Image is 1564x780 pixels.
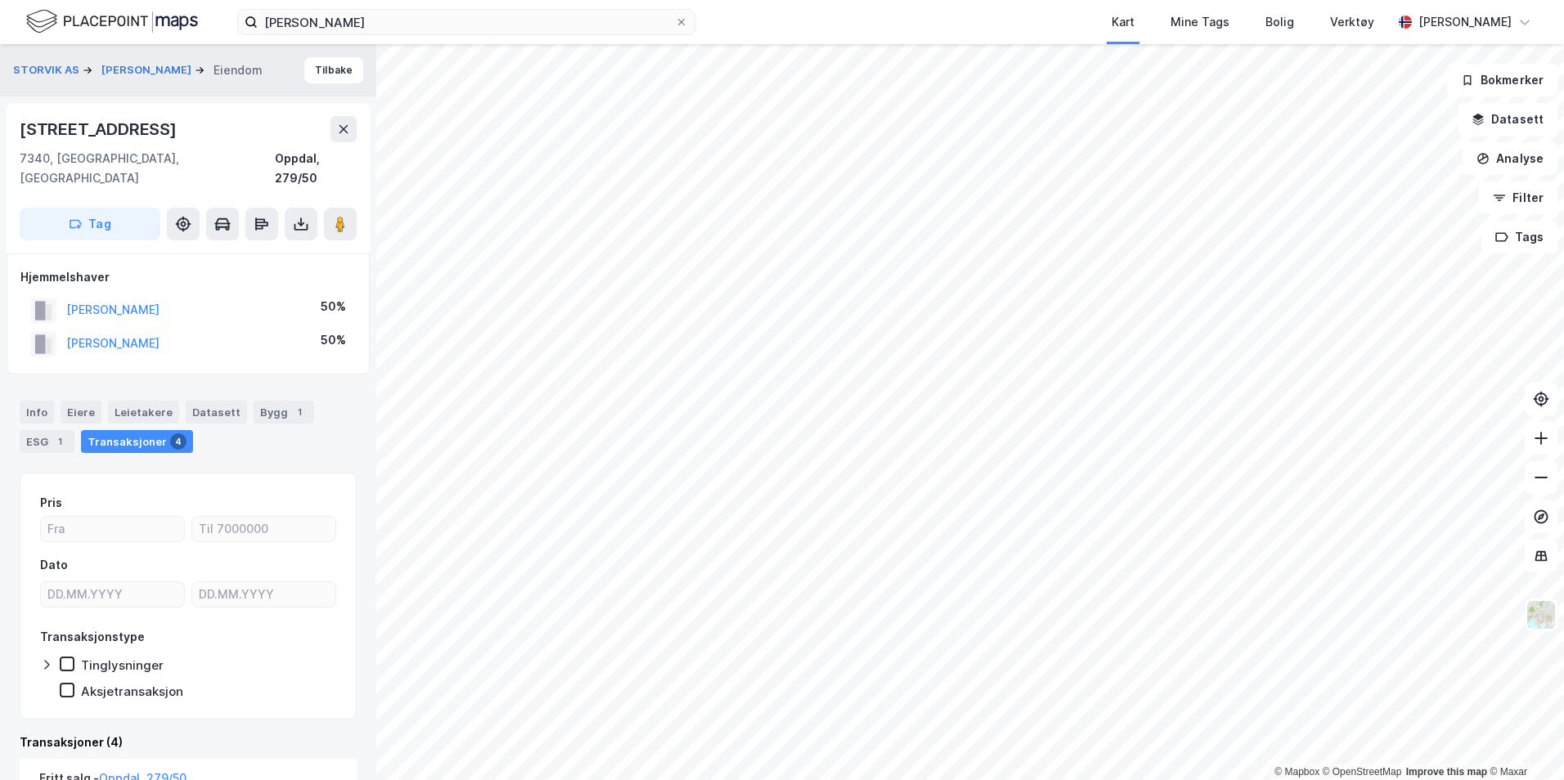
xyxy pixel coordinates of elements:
a: Mapbox [1274,766,1319,778]
button: Tilbake [304,57,363,83]
div: Transaksjonstype [40,627,145,647]
div: Info [20,401,54,424]
img: Z [1526,599,1557,630]
div: [PERSON_NAME] [1418,12,1512,32]
div: 1 [291,404,308,420]
input: Til 7000000 [192,517,335,541]
div: Pris [40,493,62,513]
div: Datasett [186,401,247,424]
button: STORVIK AS [13,62,83,78]
button: Tag [20,208,160,240]
button: Analyse [1463,142,1557,175]
div: Bygg [254,401,314,424]
div: Tinglysninger [81,657,164,673]
div: Bolig [1265,12,1294,32]
div: Oppdal, 279/50 [275,149,357,188]
div: Transaksjoner [81,430,193,453]
button: Filter [1479,182,1557,214]
button: Tags [1481,221,1557,253]
a: OpenStreetMap [1323,766,1402,778]
div: Verktøy [1330,12,1374,32]
div: Leietakere [108,401,179,424]
div: 4 [170,433,187,450]
div: Kart [1112,12,1135,32]
div: Hjemmelshaver [20,267,356,287]
div: 50% [321,330,346,350]
button: Bokmerker [1447,64,1557,96]
div: Transaksjoner (4) [20,733,357,752]
div: Mine Tags [1171,12,1229,32]
div: 7340, [GEOGRAPHIC_DATA], [GEOGRAPHIC_DATA] [20,149,275,188]
div: 1 [52,433,68,450]
input: DD.MM.YYYY [192,582,335,607]
img: logo.f888ab2527a4732fd821a326f86c7f29.svg [26,7,198,36]
input: Fra [41,517,184,541]
button: [PERSON_NAME] [101,62,195,78]
input: Søk på adresse, matrikkel, gårdeiere, leietakere eller personer [258,10,675,34]
div: Eiendom [213,61,263,80]
a: Improve this map [1406,766,1487,778]
input: DD.MM.YYYY [41,582,184,607]
div: ESG [20,430,74,453]
div: Dato [40,555,68,575]
iframe: Chat Widget [1482,702,1564,780]
div: [STREET_ADDRESS] [20,116,180,142]
div: Eiere [61,401,101,424]
div: Aksjetransaksjon [81,684,183,699]
div: Kontrollprogram for chat [1482,702,1564,780]
div: 50% [321,297,346,316]
button: Datasett [1458,103,1557,136]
